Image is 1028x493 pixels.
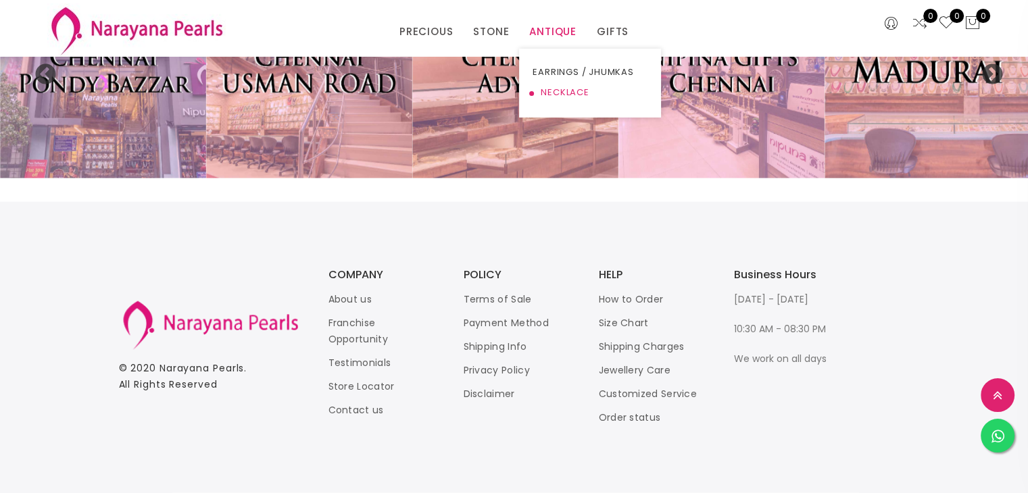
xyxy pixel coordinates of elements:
a: Shipping Charges [599,340,685,353]
a: Contact us [328,403,384,417]
a: Testimonials [328,356,391,369]
span: 0 [923,9,937,23]
a: Narayana Pearls [160,361,245,375]
a: Terms of Sale [464,292,532,306]
h3: Business Hours [734,269,842,280]
button: 0 [964,15,981,32]
a: Order status [599,411,661,424]
h3: POLICY [464,269,572,280]
a: GIFTS [597,22,629,42]
a: Size Chart [599,316,649,330]
p: © 2020 . All Rights Reserved [119,360,301,392]
a: Payment Method [464,316,549,330]
h3: COMPANY [328,269,437,280]
span: 0 [950,9,964,23]
a: EARRINGS / JHUMKAS [533,62,647,82]
a: Shipping Info [464,340,527,353]
a: Store Locator [328,380,395,393]
p: 10:30 AM - 08:30 PM [734,321,842,337]
a: PRECIOUS [399,22,453,42]
p: We work on all days [734,351,842,367]
a: NECKLACE [533,82,647,103]
a: 0 [938,15,954,32]
button: Next [981,63,994,77]
a: Customized Service [599,387,697,400]
a: How to Order [599,292,664,306]
a: 0 [912,15,928,32]
a: Franchise Opportunity [328,316,388,346]
a: Jewellery Care [599,363,670,377]
a: About us [328,292,372,306]
button: Previous [34,63,47,77]
a: STONE [473,22,509,42]
a: Disclaimer [464,387,515,400]
a: ANTIQUE [529,22,577,42]
a: Privacy Policy [464,363,530,377]
h3: HELP [599,269,707,280]
span: 0 [976,9,990,23]
p: [DATE] - [DATE] [734,291,842,307]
